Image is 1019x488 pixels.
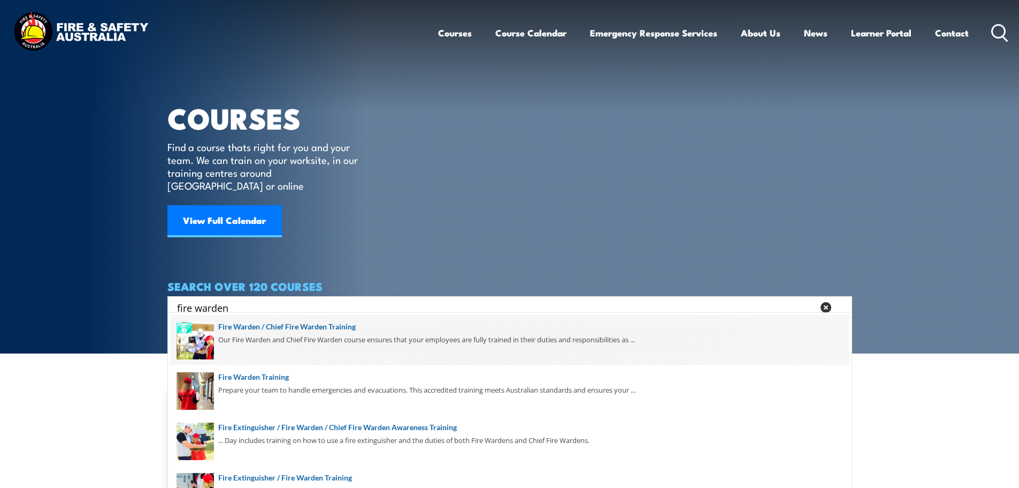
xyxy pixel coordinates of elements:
[167,105,373,130] h1: COURSES
[167,140,363,192] p: Find a course thats right for you and your team. We can train on your worksite, in our training c...
[177,371,843,383] a: Fire Warden Training
[167,205,282,237] a: View Full Calendar
[851,19,911,47] a: Learner Portal
[590,19,717,47] a: Emergency Response Services
[177,472,843,484] a: Fire Extinguisher / Fire Warden Training
[179,300,816,315] form: Search form
[935,19,969,47] a: Contact
[177,321,843,333] a: Fire Warden / Chief Fire Warden Training
[741,19,780,47] a: About Us
[177,422,843,433] a: Fire Extinguisher / Fire Warden / Chief Fire Warden Awareness Training
[177,299,814,316] input: Search input
[167,280,852,292] h4: SEARCH OVER 120 COURSES
[804,19,828,47] a: News
[495,19,566,47] a: Course Calendar
[833,300,848,315] button: Search magnifier button
[438,19,472,47] a: Courses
